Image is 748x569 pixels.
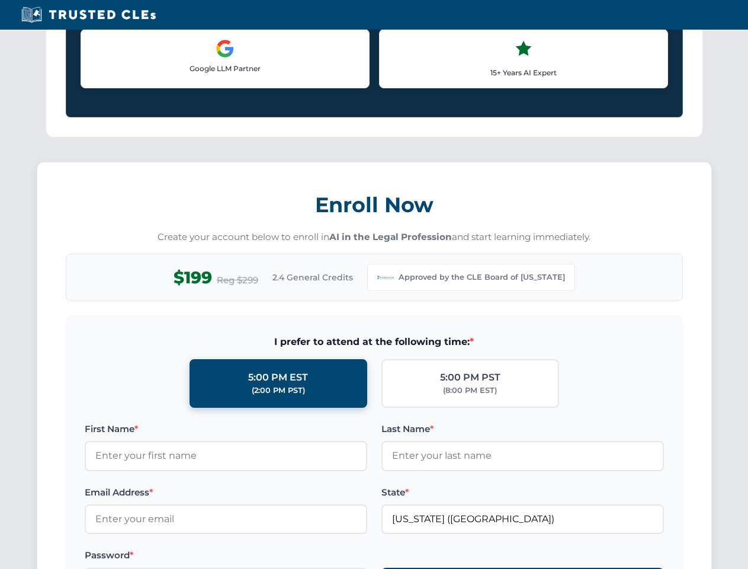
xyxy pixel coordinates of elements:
img: New Jersey Bar [377,269,394,286]
span: $199 [174,264,212,291]
input: Enter your first name [85,441,367,471]
strong: AI in the Legal Profession [329,231,452,242]
label: Email Address [85,485,367,500]
div: (2:00 PM PST) [252,385,305,397]
label: State [381,485,664,500]
span: I prefer to attend at the following time: [85,334,664,350]
span: 2.4 General Credits [272,271,353,284]
h3: Enroll Now [66,186,683,223]
img: Trusted CLEs [18,6,159,24]
p: Google LLM Partner [91,63,359,74]
p: Create your account below to enroll in and start learning immediately. [66,231,683,244]
div: (8:00 PM EST) [443,385,497,397]
input: Enter your email [85,504,367,534]
div: 5:00 PM PST [440,370,500,385]
p: 15+ Years AI Expert [389,67,658,78]
img: Google [216,39,235,58]
input: New Jersey (NJ) [381,504,664,534]
label: Password [85,548,367,562]
label: Last Name [381,422,664,436]
div: 5:00 PM EST [248,370,308,385]
label: First Name [85,422,367,436]
span: Approved by the CLE Board of [US_STATE] [399,271,565,283]
input: Enter your last name [381,441,664,471]
span: Reg $299 [217,273,258,287]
